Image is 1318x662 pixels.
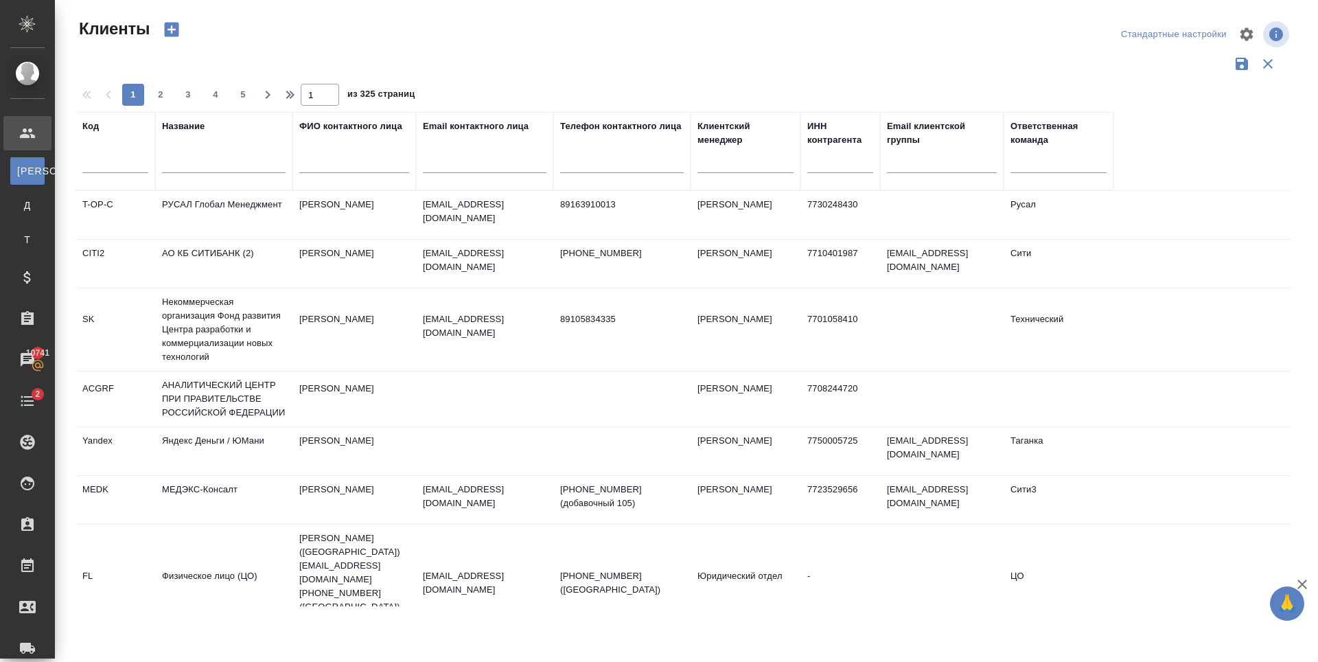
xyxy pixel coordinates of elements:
span: 10741 [18,346,58,360]
td: РУСАЛ Глобал Менеджмент [155,191,292,239]
td: [PERSON_NAME] [691,476,800,524]
div: Телефон контактного лица [560,119,682,133]
td: [EMAIL_ADDRESS][DOMAIN_NAME] [880,476,1004,524]
td: Яндекс Деньги / ЮМани [155,427,292,475]
a: [PERSON_NAME] [10,157,45,185]
td: АНАЛИТИЧЕСКИЙ ЦЕНТР ПРИ ПРАВИТЕЛЬСТВЕ РОССИЙСКОЙ ФЕДЕРАЦИИ [155,372,292,426]
button: 4 [205,84,227,106]
span: 4 [205,88,227,102]
p: [EMAIL_ADDRESS][DOMAIN_NAME] [423,483,546,510]
div: Email контактного лица [423,119,529,133]
button: 3 [177,84,199,106]
td: [EMAIL_ADDRESS][DOMAIN_NAME] [880,240,1004,288]
td: [PERSON_NAME] [691,240,800,288]
td: Некоммерческая организация Фонд развития Центра разработки и коммерциализации новых технологий [155,288,292,371]
td: [PERSON_NAME] [292,427,416,475]
a: 10741 [3,343,51,377]
div: Email клиентской группы [887,119,997,147]
td: Сити [1004,240,1113,288]
td: Физическое лицо (ЦО) [155,562,292,610]
td: 7750005725 [800,427,880,475]
td: 7710401987 [800,240,880,288]
span: Д [17,198,38,212]
p: [PHONE_NUMBER] (добавочный 105) [560,483,684,510]
p: [EMAIL_ADDRESS][DOMAIN_NAME] [423,247,546,274]
button: Сбросить фильтры [1255,51,1281,77]
td: 7708244720 [800,375,880,423]
td: [PERSON_NAME] [292,306,416,354]
td: CITI2 [76,240,155,288]
span: 2 [27,387,48,401]
div: ИНН контрагента [807,119,873,147]
td: Таганка [1004,427,1113,475]
td: [PERSON_NAME] [292,476,416,524]
p: 89105834335 [560,312,684,326]
p: [EMAIL_ADDRESS][DOMAIN_NAME] [423,198,546,225]
td: Yandex [76,427,155,475]
div: Название [162,119,205,133]
td: T-OP-C [76,191,155,239]
span: Т [17,233,38,247]
td: АО КБ СИТИБАНК (2) [155,240,292,288]
td: Сити3 [1004,476,1113,524]
button: Создать [155,18,188,41]
td: [PERSON_NAME] [691,375,800,423]
span: 3 [177,88,199,102]
td: [PERSON_NAME] [292,375,416,423]
td: [PERSON_NAME] [292,191,416,239]
div: ФИО контактного лица [299,119,402,133]
button: 2 [150,84,172,106]
p: [PHONE_NUMBER] [560,247,684,260]
td: ЦО [1004,562,1113,610]
span: Посмотреть информацию [1263,21,1292,47]
span: [PERSON_NAME] [17,164,38,178]
td: [PERSON_NAME] [691,191,800,239]
td: 7701058410 [800,306,880,354]
td: FL [76,562,155,610]
div: Ответственная команда [1010,119,1107,147]
td: SK [76,306,155,354]
p: 89163910013 [560,198,684,212]
a: Д [10,192,45,219]
span: из 325 страниц [347,86,415,106]
span: Клиенты [76,18,150,40]
span: 🙏 [1275,589,1299,618]
td: [PERSON_NAME] ([GEOGRAPHIC_DATA]) [EMAIL_ADDRESS][DOMAIN_NAME] [PHONE_NUMBER] ([GEOGRAPHIC_DATA])... [292,525,416,648]
td: MEDK [76,476,155,524]
td: 7723529656 [800,476,880,524]
td: Русал [1004,191,1113,239]
span: Настроить таблицу [1230,18,1263,51]
button: 5 [232,84,254,106]
td: 7730248430 [800,191,880,239]
td: Юридический отдел [691,562,800,610]
div: split button [1118,24,1230,45]
a: 2 [3,384,51,418]
span: 2 [150,88,172,102]
span: 5 [232,88,254,102]
td: [PERSON_NAME] [691,427,800,475]
button: Сохранить фильтры [1229,51,1255,77]
td: МЕДЭКС-Консалт [155,476,292,524]
p: [EMAIL_ADDRESS][DOMAIN_NAME] [423,312,546,340]
div: Код [82,119,99,133]
p: [EMAIL_ADDRESS][DOMAIN_NAME] [423,569,546,597]
td: [EMAIL_ADDRESS][DOMAIN_NAME] [880,427,1004,475]
td: ACGRF [76,375,155,423]
td: [PERSON_NAME] [292,240,416,288]
p: [PHONE_NUMBER] ([GEOGRAPHIC_DATA]) [560,569,684,597]
td: - [800,562,880,610]
a: Т [10,226,45,253]
div: Клиентский менеджер [697,119,794,147]
button: 🙏 [1270,586,1304,621]
td: Технический [1004,306,1113,354]
td: [PERSON_NAME] [691,306,800,354]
